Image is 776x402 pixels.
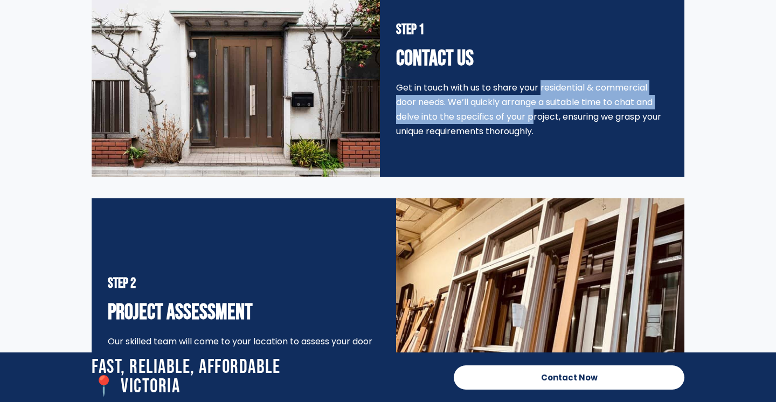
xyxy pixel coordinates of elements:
[541,373,598,382] span: Contact Now
[396,23,668,37] h2: Step 1
[396,48,668,70] h2: Contact Us
[454,365,684,390] a: Contact Now
[92,358,443,397] h2: Fast, Reliable, Affordable 📍 victoria
[108,302,380,323] h2: Project Assessment
[396,80,668,139] div: Get in touch with us to share your residential & commercial door needs. We’ll quickly arrange a s...
[108,277,380,291] h2: Step 2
